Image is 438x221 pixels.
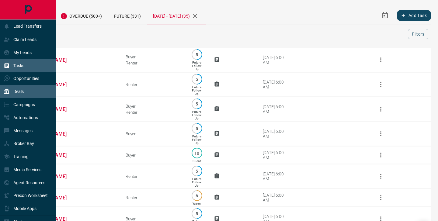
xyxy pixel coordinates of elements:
[192,85,201,95] p: Future Follow Up
[263,55,289,65] div: [DATE] 6:00 AM
[195,169,199,173] p: 5
[147,6,206,25] div: [DATE] - [DATE] (35)
[263,129,289,139] div: [DATE] 6:00 AM
[126,195,179,200] div: Renter
[108,6,147,25] div: Future (331)
[192,110,201,120] p: Future Follow Up
[193,159,201,163] p: Client
[263,80,289,89] div: [DATE] 6:00 AM
[263,193,289,202] div: [DATE] 6:00 AM
[195,102,199,106] p: 5
[408,29,428,39] button: Filters
[263,104,289,114] div: [DATE] 6:00 AM
[126,153,179,157] div: Buyer
[263,171,289,181] div: [DATE] 6:00 AM
[195,193,199,198] p: 6
[192,135,201,145] p: Future Follow Up
[126,104,179,109] div: Buyer
[195,52,199,57] p: 5
[378,8,392,23] button: Select Date Range
[195,211,199,216] p: 5
[195,77,199,81] p: 5
[195,151,199,155] p: 10
[192,61,201,71] p: Future Follow Up
[126,82,179,87] div: Renter
[126,110,179,115] div: Renter
[126,174,179,179] div: Renter
[263,150,289,160] div: [DATE] 6:00 AM
[54,6,108,25] div: Overdue (500+)
[126,131,179,136] div: Buyer
[192,177,201,187] p: Future Follow Up
[193,202,201,205] p: Warm
[126,54,179,59] div: Buyer
[126,60,179,65] div: Renter
[195,126,199,131] p: 5
[397,10,431,21] button: Add Task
